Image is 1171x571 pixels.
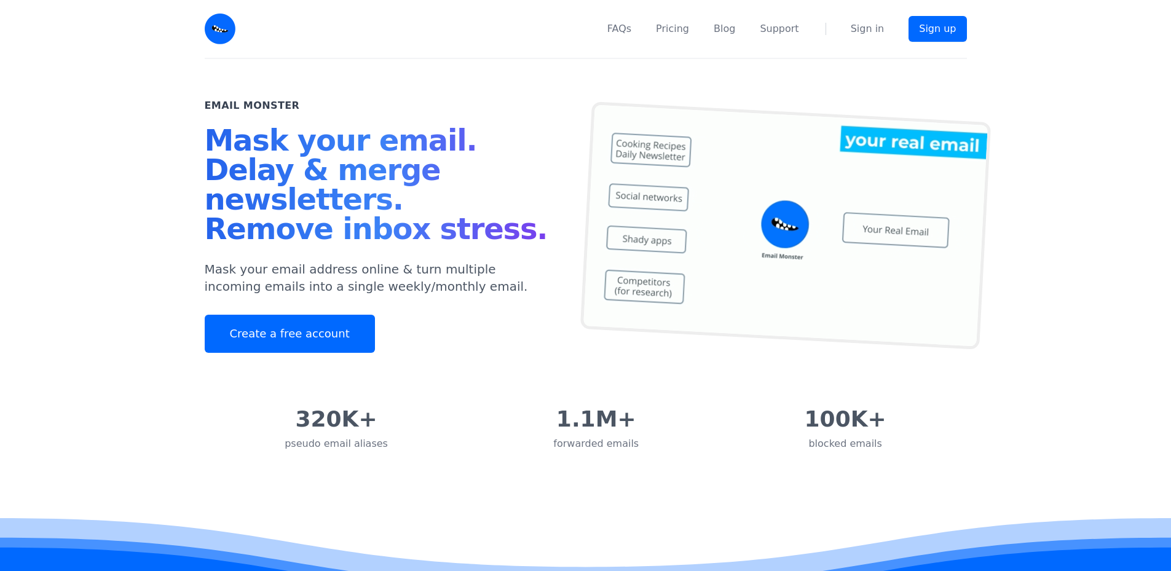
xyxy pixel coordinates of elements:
a: Pricing [656,22,689,36]
a: Create a free account [205,315,375,353]
h2: Email Monster [205,98,300,113]
p: Mask your email address online & turn multiple incoming emails into a single weekly/monthly email. [205,261,556,295]
a: Support [760,22,798,36]
a: Sign in [851,22,885,36]
div: 320K+ [285,407,388,431]
div: blocked emails [805,436,886,451]
div: pseudo email aliases [285,436,388,451]
div: 100K+ [805,407,886,431]
div: forwarded emails [553,436,639,451]
h1: Mask your email. Delay & merge newsletters. Remove inbox stress. [205,125,556,248]
img: temp mail, free temporary mail, Temporary Email [580,101,990,350]
div: 1.1M+ [553,407,639,431]
img: Email Monster [205,14,235,44]
a: Sign up [909,16,966,42]
a: FAQs [607,22,631,36]
a: Blog [714,22,735,36]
